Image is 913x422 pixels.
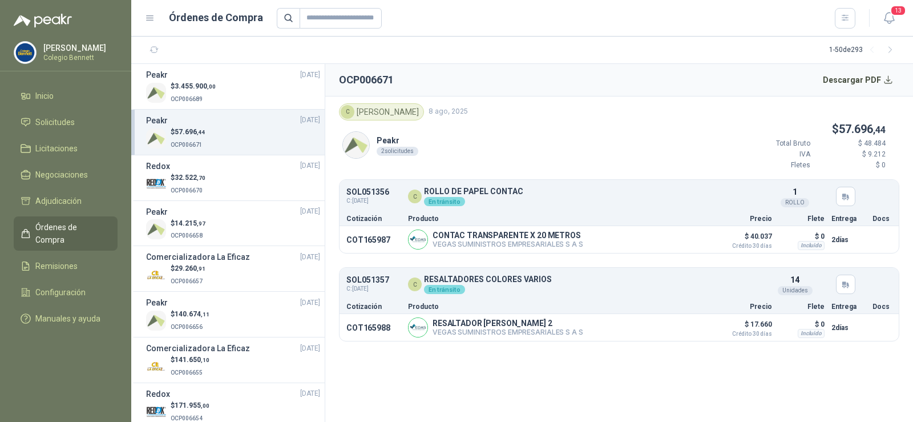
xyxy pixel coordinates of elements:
[429,106,468,117] span: 8 ago, 2025
[146,206,320,242] a: Peakr[DATE] Company Logo$14.215,97OCP006658
[872,303,892,310] p: Docs
[201,403,209,409] span: ,00
[798,241,825,250] div: Incluido
[171,263,205,274] p: $
[14,282,118,303] a: Configuración
[35,116,75,128] span: Solicitudes
[742,120,886,138] p: $
[346,188,401,196] p: SOL051356
[146,114,168,127] h3: Peakr
[409,230,427,249] img: Company Logo
[175,356,209,364] span: 141.650
[300,206,320,217] span: [DATE]
[377,147,418,156] div: 2 solicitudes
[175,82,216,90] span: 3.455.900
[14,14,72,27] img: Logo peakr
[146,388,170,400] h3: Redox
[14,255,118,277] a: Remisiones
[778,286,813,295] div: Unidades
[146,251,250,263] h3: Comercializadora La Eficaz
[14,138,118,159] a: Licitaciones
[14,216,118,251] a: Órdenes de Compra
[171,309,209,320] p: $
[171,369,203,376] span: OCP006655
[175,128,205,136] span: 57.696
[409,318,427,337] img: Company Logo
[146,206,168,218] h3: Peakr
[831,215,866,222] p: Entrega
[831,321,866,335] p: 2 días
[175,264,205,272] span: 29.260
[424,285,465,294] div: En tránsito
[433,319,583,328] p: RESALTADOR [PERSON_NAME] 2
[35,195,82,207] span: Adjudicación
[146,296,320,332] a: Peakr[DATE] Company Logo$140.674,11OCP006656
[839,122,886,136] span: 57.696
[171,232,203,239] span: OCP006658
[171,172,205,183] p: $
[779,215,825,222] p: Flete
[197,129,205,135] span: ,44
[146,69,320,105] a: Peakr[DATE] Company Logo$3.455.900,00OCP006689
[146,296,168,309] h3: Peakr
[197,175,205,181] span: ,70
[169,10,263,26] h1: Órdenes de Compra
[300,343,320,354] span: [DATE]
[35,312,100,325] span: Manuales y ayuda
[790,274,799,286] p: 14
[346,215,401,222] p: Cotización
[424,275,552,284] p: RESALTADORES COLORES VARIOS
[346,235,401,244] p: COT165987
[424,197,465,206] div: En tránsito
[146,265,166,285] img: Company Logo
[341,105,354,119] div: C
[207,83,216,90] span: ,00
[171,127,205,138] p: $
[339,103,424,120] div: [PERSON_NAME]
[146,128,166,148] img: Company Logo
[408,190,422,203] div: C
[146,83,166,103] img: Company Logo
[742,149,810,160] p: IVA
[35,90,54,102] span: Inicio
[146,342,320,378] a: Comercializadora La Eficaz[DATE] Company Logo$141.650,10OCP006655
[408,215,708,222] p: Producto
[890,5,906,16] span: 13
[146,160,320,196] a: Redox[DATE] Company Logo$32.522,70OCP006670
[793,186,797,198] p: 1
[146,251,320,287] a: Comercializadora La Eficaz[DATE] Company Logo$29.260,91OCP006657
[171,355,209,365] p: $
[831,303,866,310] p: Entrega
[171,218,205,229] p: $
[146,174,166,194] img: Company Logo
[346,276,401,284] p: SOL051357
[715,243,772,249] span: Crédito 30 días
[779,230,825,243] p: $ 0
[35,286,86,299] span: Configuración
[35,221,107,246] span: Órdenes de Compra
[146,342,250,355] h3: Comercializadora La Eficaz
[715,331,772,337] span: Crédito 30 días
[408,278,422,291] div: C
[408,303,708,310] p: Producto
[715,317,772,337] p: $ 17.660
[377,134,418,147] p: Peakr
[873,124,886,135] span: ,44
[146,402,166,422] img: Company Logo
[35,142,78,155] span: Licitaciones
[14,190,118,212] a: Adjudicación
[146,356,166,376] img: Company Logo
[300,160,320,171] span: [DATE]
[197,266,205,272] span: ,91
[14,164,118,186] a: Negociaciones
[817,149,886,160] p: $ 9.212
[43,44,115,52] p: [PERSON_NAME]
[197,220,205,227] span: ,97
[346,196,401,206] span: C: [DATE]
[171,400,209,411] p: $
[171,81,216,92] p: $
[14,85,118,107] a: Inicio
[817,138,886,149] p: $ 48.484
[798,329,825,338] div: Incluido
[146,219,166,239] img: Company Logo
